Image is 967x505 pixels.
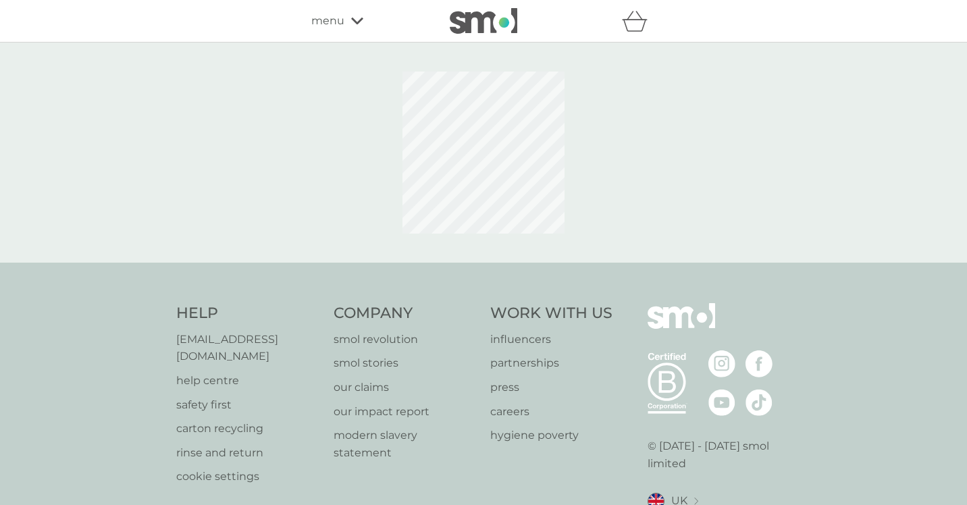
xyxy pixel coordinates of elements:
h4: Help [176,303,320,324]
a: help centre [176,372,320,390]
a: smol revolution [334,331,477,348]
a: careers [490,403,612,421]
a: rinse and return [176,444,320,462]
a: carton recycling [176,420,320,437]
img: select a new location [694,498,698,505]
span: menu [311,12,344,30]
img: visit the smol Instagram page [708,350,735,377]
img: visit the smol Youtube page [708,389,735,416]
a: smol stories [334,354,477,372]
a: our claims [334,379,477,396]
p: © [DATE] - [DATE] smol limited [648,437,791,472]
a: partnerships [490,354,612,372]
img: visit the smol Tiktok page [746,389,773,416]
img: smol [648,303,715,349]
img: smol [450,8,517,34]
h4: Company [334,303,477,324]
img: visit the smol Facebook page [746,350,773,377]
a: safety first [176,396,320,414]
a: [EMAIL_ADDRESS][DOMAIN_NAME] [176,331,320,365]
a: cookie settings [176,468,320,485]
a: influencers [490,331,612,348]
a: press [490,379,612,396]
h4: Work With Us [490,303,612,324]
a: modern slavery statement [334,427,477,461]
a: hygiene poverty [490,427,612,444]
div: basket [622,7,656,34]
a: our impact report [334,403,477,421]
